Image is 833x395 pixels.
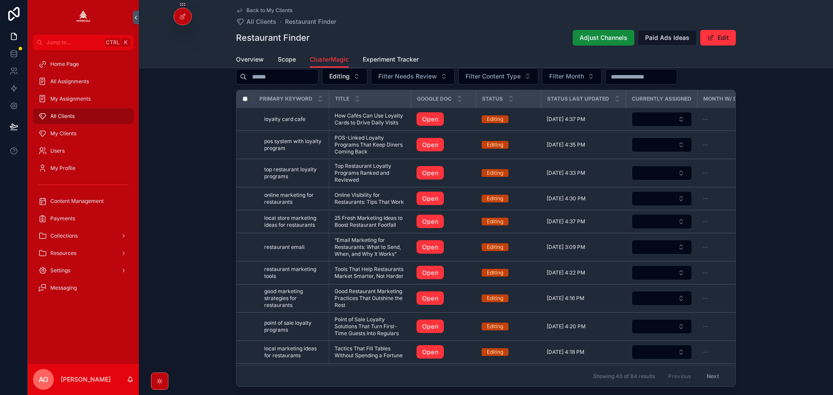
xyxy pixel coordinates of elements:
a: Open [416,266,471,280]
div: Editing [487,348,503,356]
a: -- [703,170,762,176]
span: [DATE] 4:18 PM [547,349,584,356]
span: Month w/ Dates [703,95,750,102]
a: Content Management [33,193,134,209]
a: My Profile [33,160,134,176]
a: Editing [482,323,536,330]
a: Scope [278,52,296,69]
span: Overview [236,55,264,64]
div: Editing [487,115,503,123]
a: Open [416,291,444,305]
span: All Clients [246,17,276,26]
span: Top Restaurant Loyalty Programs Ranked and Reviewed [335,163,406,183]
a: Open [416,138,444,152]
a: Experiment Tracker [363,52,419,69]
span: Restaurant Finder [285,17,336,26]
a: Open [416,166,471,180]
a: -- [703,195,762,202]
a: pos system with loyalty program [264,138,324,152]
a: “Email Marketing for Restaurants: What to Send, When, and Why It Works” [335,237,406,258]
span: Filter Month [549,72,584,81]
button: Paid Ads Ideas [638,30,697,46]
span: Experiment Tracker [363,55,419,64]
span: Filter Needs Review [378,72,437,81]
a: Select Button [631,239,692,255]
a: Editing [482,269,536,277]
a: Good Restaurant Marketing Practices That Outshine the Rest [335,288,406,309]
a: Editing [482,348,536,356]
a: local store marketing ideas for restaurants [264,215,324,229]
div: Editing [487,294,503,302]
a: [DATE] 3:09 PM [547,244,621,251]
a: Users [33,143,134,159]
button: Adjust Channels [573,30,634,46]
span: Status Last Updated [547,95,609,102]
a: Select Button [631,319,692,334]
a: 25 Fresh Marketing Ideas to Boost Restaurant Footfall [335,215,406,229]
a: Editing [482,218,536,225]
div: Editing [487,243,503,251]
a: Open [416,166,444,180]
span: Content Management [50,198,104,205]
span: All Assignments [50,78,89,85]
a: All Assignments [33,74,134,89]
span: -- [703,195,708,202]
a: Open [416,345,471,359]
button: Jump to...CtrlK [33,35,134,50]
span: Showing 40 of 84 results [593,372,655,379]
a: point of sale loyalty programs [264,320,324,333]
a: [DATE] 4:33 PM [547,170,621,176]
span: [DATE] 4:37 PM [547,218,585,225]
a: Open [416,320,444,333]
a: Open [416,240,444,254]
a: Open [416,291,471,305]
button: Select Button [632,291,692,306]
div: Editing [487,141,503,149]
a: Editing [482,243,536,251]
a: Open [416,138,471,152]
span: Messaging [50,284,77,291]
a: Open [416,192,444,206]
span: Editing [329,72,350,81]
span: restaurant email [264,244,305,251]
span: restaurant marketing tools [264,266,324,280]
span: Scope [278,55,296,64]
a: Tools That Help Restaurants Market Smarter, Not Harder [335,266,406,280]
span: Adjust Channels [580,33,627,42]
a: Open [416,215,471,229]
a: good marketing strategies for restaurants [264,288,324,309]
button: Select Button [632,240,692,255]
button: Select Button [632,191,692,206]
a: Select Button [631,191,692,206]
a: Editing [482,294,536,302]
a: Open [416,112,471,126]
span: -- [703,116,708,123]
div: Editing [487,323,503,330]
span: Google Doc [417,95,452,102]
span: Home Page [50,61,79,68]
span: Collections [50,232,78,239]
span: How Cafés Can Use Loyalty Cards to Drive Daily Visits [335,112,406,126]
a: Tactics That Fill Tables Without Spending a Fortune [335,345,406,359]
span: Back to My Clients [246,7,292,14]
a: Resources [33,245,134,261]
button: Select Button [632,345,692,359]
button: Select Button [542,68,602,85]
a: Select Button [631,291,692,306]
a: -- [703,295,762,302]
a: Open [416,215,444,229]
a: Open [416,240,471,254]
span: My Profile [50,165,75,172]
button: Next [701,369,725,383]
span: [DATE] 4:22 PM [547,269,585,276]
a: -- [703,116,762,123]
div: Editing [487,195,503,202]
span: [DATE] 4:20 PM [547,323,586,330]
span: Payments [50,215,75,222]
